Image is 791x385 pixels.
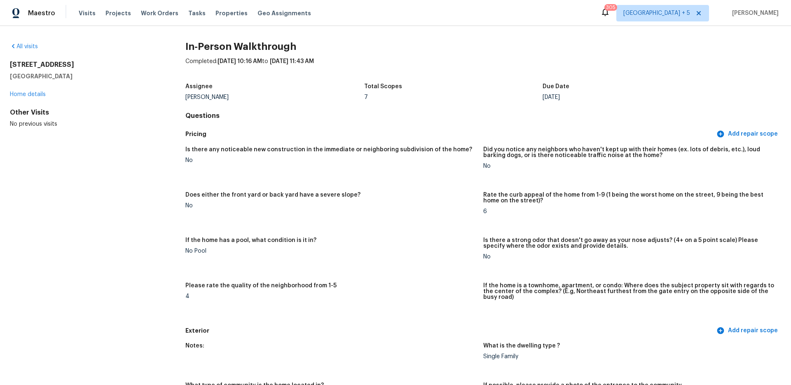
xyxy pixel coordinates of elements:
[606,3,615,12] div: 305
[141,9,178,17] span: Work Orders
[718,129,778,139] span: Add repair scope
[483,192,775,204] h5: Rate the curb appeal of the home from 1-9 (1 being the worst home on the street, 9 being the best...
[185,57,781,79] div: Completed: to
[185,94,364,100] div: [PERSON_NAME]
[10,61,159,69] h2: [STREET_ADDRESS]
[185,130,715,139] h5: Pricing
[185,293,477,299] div: 4
[185,237,316,243] h5: If the home has a pool, what condition is it in?
[483,343,560,349] h5: What is the dwelling type ?
[483,254,775,260] div: No
[483,209,775,214] div: 6
[185,42,781,51] h2: In-Person Walkthrough
[729,9,779,17] span: [PERSON_NAME]
[364,84,402,89] h5: Total Scopes
[10,121,57,127] span: No previous visits
[10,108,159,117] div: Other Visits
[364,94,543,100] div: 7
[483,147,775,158] h5: Did you notice any neighbors who haven't kept up with their homes (ex. lots of debris, etc.), lou...
[483,237,775,249] h5: Is there a strong odor that doesn't go away as your nose adjusts? (4+ on a 5 point scale) Please ...
[718,326,778,336] span: Add repair scope
[543,84,569,89] h5: Due Date
[188,10,206,16] span: Tasks
[185,203,477,209] div: No
[483,283,775,300] h5: If the home is a townhome, apartment, or condo: Where does the subject property sit with regards ...
[185,326,715,335] h5: Exterior
[623,9,690,17] span: [GEOGRAPHIC_DATA] + 5
[28,9,55,17] span: Maestro
[185,84,213,89] h5: Assignee
[10,72,159,80] h5: [GEOGRAPHIC_DATA]
[185,283,337,289] h5: Please rate the quality of the neighborhood from 1-5
[185,248,477,254] div: No Pool
[185,157,477,163] div: No
[543,94,721,100] div: [DATE]
[215,9,248,17] span: Properties
[185,112,781,120] h4: Questions
[218,59,262,64] span: [DATE] 10:16 AM
[105,9,131,17] span: Projects
[185,147,472,153] h5: Is there any noticeable new construction in the immediate or neighboring subdivision of the home?
[715,127,781,142] button: Add repair scope
[257,9,311,17] span: Geo Assignments
[185,343,204,349] h5: Notes:
[483,354,775,359] div: Single Family
[270,59,314,64] span: [DATE] 11:43 AM
[185,192,360,198] h5: Does either the front yard or back yard have a severe slope?
[715,323,781,338] button: Add repair scope
[10,92,46,97] a: Home details
[79,9,96,17] span: Visits
[10,44,38,49] a: All visits
[483,163,775,169] div: No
